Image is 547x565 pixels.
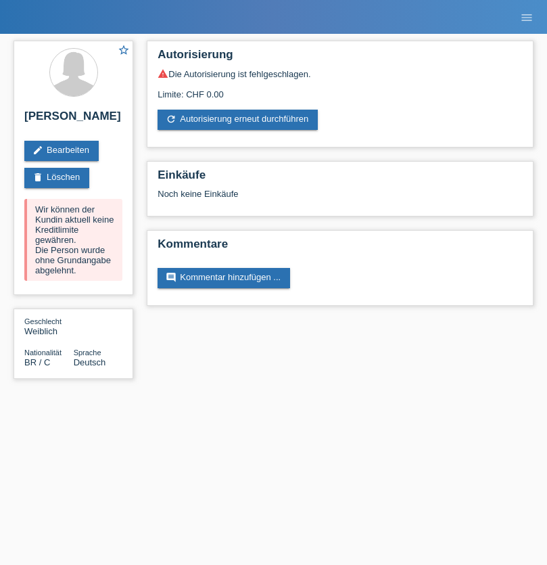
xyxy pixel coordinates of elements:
a: commentKommentar hinzufügen ... [158,268,290,288]
div: Limite: CHF 0.00 [158,79,523,99]
div: Weiblich [24,316,74,336]
span: Nationalität [24,348,62,357]
i: comment [166,272,176,283]
a: star_border [118,44,130,58]
h2: Einkäufe [158,168,523,189]
h2: Autorisierung [158,48,523,68]
a: refreshAutorisierung erneut durchführen [158,110,318,130]
h2: Kommentare [158,238,523,258]
a: editBearbeiten [24,141,99,161]
a: menu [513,13,540,21]
div: Noch keine Einkäufe [158,189,523,209]
span: Brasilien / C / 19.08.2005 [24,357,50,367]
div: Wir können der Kundin aktuell keine Kreditlimite gewähren. Die Person wurde ohne Grundangabe abge... [24,199,122,281]
i: star_border [118,44,130,56]
a: deleteLöschen [24,168,89,188]
i: menu [520,11,533,24]
i: delete [32,172,43,183]
i: warning [158,68,168,79]
span: Sprache [74,348,101,357]
span: Deutsch [74,357,106,367]
h2: [PERSON_NAME] [24,110,122,130]
span: Geschlecht [24,317,62,325]
i: refresh [166,114,176,125]
i: edit [32,145,43,156]
div: Die Autorisierung ist fehlgeschlagen. [158,68,523,79]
